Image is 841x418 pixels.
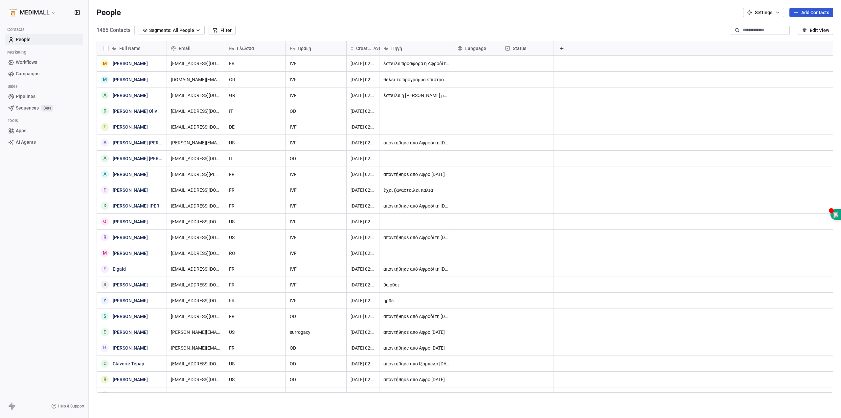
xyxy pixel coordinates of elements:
div: M [103,60,107,67]
span: [EMAIL_ADDRESS][DOMAIN_NAME] [171,203,221,209]
span: FR [229,297,282,304]
div: A [103,155,106,162]
span: MEDIMALL [20,8,50,17]
a: [PERSON_NAME] [113,77,148,82]
span: [EMAIL_ADDRESS][PERSON_NAME][DOMAIN_NAME] [171,171,221,178]
span: OD [290,155,342,162]
span: [DOMAIN_NAME][EMAIL_ADDRESS][PERSON_NAME][DOMAIN_NAME] [171,76,221,83]
span: Marketing [4,47,29,57]
span: Language [465,45,486,52]
a: [PERSON_NAME] [PERSON_NAME] [113,140,184,145]
span: OD [290,313,342,320]
span: GR [229,92,282,99]
a: [PERSON_NAME] [113,330,148,335]
a: [PERSON_NAME] [113,251,148,256]
span: OD [290,345,342,351]
span: FR [229,60,282,67]
span: ηρθε [383,297,449,304]
span: IVF [290,266,342,272]
span: [EMAIL_ADDRESS][DOMAIN_NAME] [171,187,221,193]
span: [PERSON_NAME][EMAIL_ADDRESS][DOMAIN_NAME] [171,329,221,335]
span: [EMAIL_ADDRESS][DOMAIN_NAME] [171,108,221,114]
span: IVF [290,187,342,193]
span: RO [229,250,282,257]
span: Πράξη [298,45,311,52]
span: απαντήθηκε απο Αφρο [DATE] [383,171,449,178]
span: Sequences [16,105,39,111]
div: Γλώσσα [225,41,285,55]
div: S [103,392,106,399]
a: [PERSON_NAME] [113,93,148,98]
span: Full Name [119,45,141,52]
span: FR [229,203,282,209]
span: IVF [290,92,342,99]
div: A [103,139,106,146]
span: AI Agents [16,139,36,146]
span: απαντήθηκε από Αφροδίτη [DATE] [383,313,449,320]
a: Help & Support [51,404,84,409]
span: 1465 Contacts [97,26,130,34]
span: [DATE] 02:00 AM [351,329,375,335]
div: Created DateAST [347,41,379,55]
span: surrogacy [290,392,342,399]
span: IVF [290,218,342,225]
span: [PERSON_NAME][EMAIL_ADDRESS][PERSON_NAME][DOMAIN_NAME] [171,392,221,399]
span: [DATE] 02:00 AM [351,155,375,162]
span: απαντήθηκε απο Αφρο [DATE] [383,345,449,351]
span: [EMAIL_ADDRESS][DOMAIN_NAME] [171,234,221,241]
span: US [229,139,282,146]
span: [EMAIL_ADDRESS][DOMAIN_NAME] [171,313,221,320]
span: Email [179,45,191,52]
div: T [103,123,106,130]
div: Πράξη [286,41,346,55]
a: [PERSON_NAME] [113,61,148,66]
span: Campaigns [16,70,39,77]
span: [EMAIL_ADDRESS][DOMAIN_NAME] [171,360,221,367]
span: Pipelines [16,93,35,100]
span: [DATE] 02:00 AM [351,203,375,209]
div: E [103,329,106,335]
a: [PERSON_NAME] [113,282,148,287]
span: GR [229,76,282,83]
a: [PERSON_NAME] [PERSON_NAME] [PERSON_NAME] [113,156,220,161]
span: IVF [290,60,342,67]
span: [EMAIL_ADDRESS][DOMAIN_NAME] [171,60,221,67]
div: Language [453,41,501,55]
span: Apps [16,127,26,134]
div: E [103,186,106,193]
span: FR [229,282,282,288]
span: απαντηθηκε από Αφροδίτη [DATE] έστειλε προσφορά [383,139,449,146]
a: Apps [5,125,83,136]
a: [PERSON_NAME] [113,314,148,319]
span: [EMAIL_ADDRESS][DOMAIN_NAME] [171,92,221,99]
span: [PERSON_NAME][EMAIL_ADDRESS][DOMAIN_NAME] [171,345,221,351]
span: FR [229,266,282,272]
span: Sales [5,82,20,91]
span: [DATE] 02:00 AM [351,360,375,367]
span: [DATE] 02:00 AM [351,313,375,320]
span: απαντήθηκε απο Αφρο [DATE] [383,376,449,383]
span: [EMAIL_ADDRESS][DOMAIN_NAME] [171,266,221,272]
span: Contacts [4,25,27,35]
div: Μ [103,76,107,83]
button: Add Contacts [789,8,833,17]
a: SequencesBeta [5,103,83,113]
div: Α [103,92,106,99]
span: DE [229,124,282,130]
span: IVF [290,171,342,178]
a: Elgaid [113,266,126,272]
a: AI Agents [5,137,83,148]
a: [PERSON_NAME] [113,235,148,240]
div: grid [167,56,833,393]
span: έστειλε προσφορά η Αφροδίτη [DATE] [383,60,449,67]
span: [DATE] 02:00 AM [351,282,375,288]
a: [PERSON_NAME]-[PERSON_NAME] [113,203,185,209]
div: E [103,265,106,272]
span: [DATE] 02:00 AM [351,171,375,178]
span: απαντήθηκε από Ιζαμπέλα [DATE] [383,360,449,367]
a: Claverie Tepap [113,361,144,366]
a: [PERSON_NAME] Oliv [113,109,157,114]
span: OD [290,360,342,367]
span: AST [374,46,381,51]
a: Pipelines [5,91,83,102]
